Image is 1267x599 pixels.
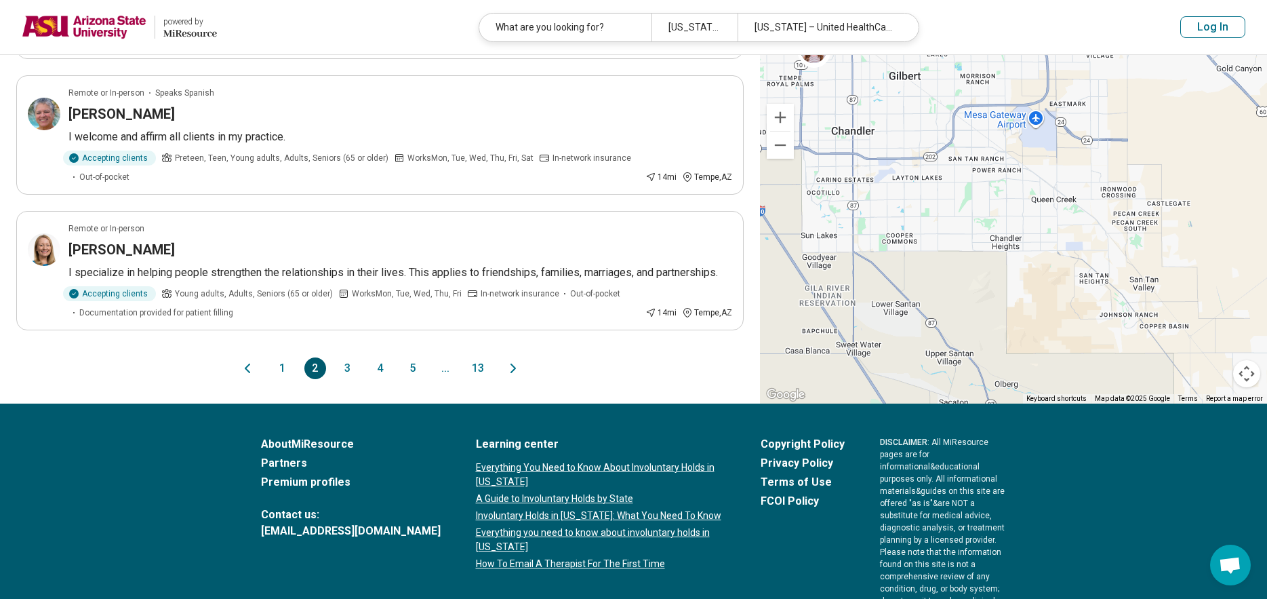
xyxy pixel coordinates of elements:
a: Everything You Need to Know About Involuntary Holds in [US_STATE] [476,461,725,489]
button: Next page [505,358,521,379]
a: Terms (opens in new tab) [1178,395,1198,402]
div: powered by [163,16,217,28]
div: 14 mi [645,171,677,183]
button: 5 [402,358,424,379]
a: Copyright Policy [761,436,845,452]
div: Accepting clients [63,151,156,166]
div: [US_STATE] – United HealthCare Student Resources [738,14,910,41]
span: Out-of-pocket [570,288,620,300]
span: Young adults, Adults, Seniors (65 or older) [175,288,333,300]
span: Map data ©2025 Google [1095,395,1170,402]
button: Keyboard shortcuts [1026,394,1087,404]
div: Open chat [1210,545,1251,585]
span: In-network insurance [552,152,631,164]
button: 2 [304,358,326,379]
span: Documentation provided for patient filling [79,307,233,319]
a: Everything you need to know about involuntary holds in [US_STATE] [476,526,725,554]
span: Out-of-pocket [79,171,129,183]
a: How To Email A Therapist For The First Time [476,557,725,571]
a: Open this area in Google Maps (opens a new window) [763,386,808,404]
button: Map camera controls [1233,360,1260,387]
img: Arizona State University [22,11,146,43]
div: [US_STATE][GEOGRAPHIC_DATA], [GEOGRAPHIC_DATA][PERSON_NAME], [GEOGRAPHIC_DATA] [651,14,738,41]
div: Accepting clients [63,286,156,301]
a: Involuntary Holds in [US_STATE]: What You Need To Know [476,509,725,523]
div: What are you looking for? [479,14,651,41]
img: Google [763,386,808,404]
a: Arizona State Universitypowered by [22,11,217,43]
a: Report a map error [1206,395,1263,402]
button: 1 [272,358,294,379]
a: Terms of Use [761,474,845,490]
p: I specialize in helping people strengthen the relationships in their lives. This applies to frien... [68,265,732,281]
span: Contact us: [261,507,441,523]
h3: [PERSON_NAME] [68,240,175,259]
span: Works Mon, Tue, Wed, Thu, Fri, Sat [407,152,534,164]
a: AboutMiResource [261,436,441,452]
span: DISCLAIMER [880,438,927,447]
span: Preteen, Teen, Young adults, Adults, Seniors (65 or older) [175,152,388,164]
a: Partners [261,455,441,471]
p: Remote or In-person [68,223,144,235]
a: FCOI Policy [761,493,845,509]
button: Log In [1180,16,1245,38]
a: [EMAIL_ADDRESS][DOMAIN_NAME] [261,523,441,539]
a: Privacy Policy [761,455,845,471]
button: 4 [369,358,391,379]
button: Zoom out [767,132,794,159]
div: 14 mi [645,307,677,319]
div: Tempe , AZ [682,307,732,319]
a: Learning center [476,436,725,452]
a: Premium profiles [261,474,441,490]
button: 3 [337,358,359,379]
button: 13 [467,358,489,379]
div: Tempe , AZ [682,171,732,183]
p: I welcome and affirm all clients in my practice. [68,129,732,145]
h3: [PERSON_NAME] [68,104,175,123]
button: Zoom in [767,104,794,131]
p: Remote or In-person [68,87,144,99]
button: Previous page [239,358,256,379]
span: In-network insurance [481,288,559,300]
span: ... [435,358,456,379]
span: Speaks Spanish [155,87,214,99]
span: Works Mon, Tue, Wed, Thu, Fri [352,288,462,300]
a: A Guide to Involuntary Holds by State [476,492,725,506]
